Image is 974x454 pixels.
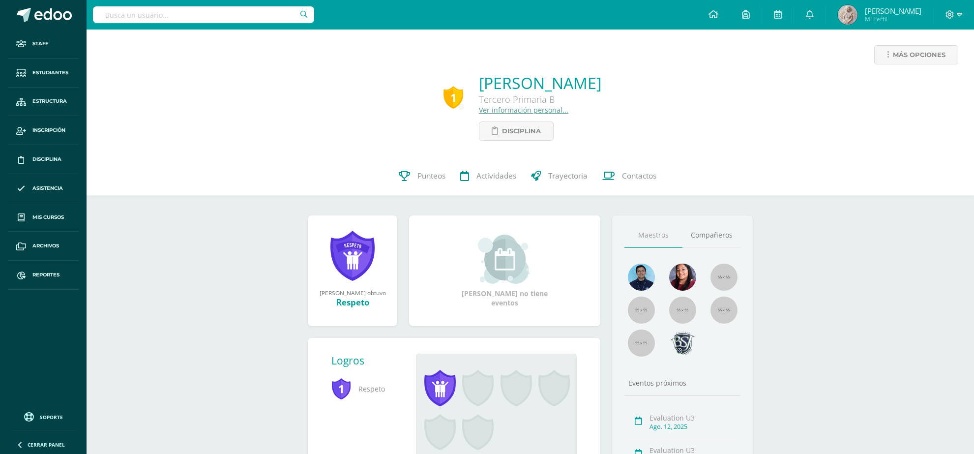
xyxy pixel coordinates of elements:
[456,235,554,307] div: [PERSON_NAME] no tiene eventos
[524,156,595,196] a: Trayectoria
[318,289,387,297] div: [PERSON_NAME] obtuvo
[476,171,516,181] span: Actividades
[628,330,655,357] img: 55x55
[669,297,696,324] img: 55x55
[32,184,63,192] span: Asistencia
[595,156,664,196] a: Contactos
[331,354,408,367] div: Logros
[32,242,59,250] span: Archivos
[417,171,445,181] span: Punteos
[8,59,79,88] a: Estudiantes
[8,145,79,174] a: Disciplina
[479,93,601,105] div: Tercero Primaria B
[649,413,738,423] div: Evaluation U3
[32,97,67,105] span: Estructura
[453,156,524,196] a: Actividades
[502,122,541,140] span: Disciplina
[32,126,65,134] span: Inscripción
[8,261,79,290] a: Reportes
[710,264,738,291] img: 55x55
[865,6,921,16] span: [PERSON_NAME]
[874,45,958,64] a: Más opciones
[93,6,314,23] input: Busca un usuario...
[838,5,857,25] img: 0721312b14301b3cebe5de6252ad211a.png
[624,223,682,248] a: Maestros
[8,30,79,59] a: Staff
[32,155,61,163] span: Disciplina
[331,375,400,402] span: Respeto
[443,86,463,109] div: 1
[649,423,738,431] div: Ago. 12, 2025
[8,116,79,145] a: Inscripción
[628,297,655,324] img: 55x55
[28,441,65,448] span: Cerrar panel
[479,105,568,115] a: Ver información personal...
[8,203,79,232] a: Mis cursos
[12,410,75,423] a: Soporte
[40,414,63,421] span: Soporte
[893,46,945,64] span: Más opciones
[32,40,48,48] span: Staff
[479,72,601,93] a: [PERSON_NAME]
[318,297,387,308] div: Respeto
[8,88,79,117] a: Estructura
[710,297,738,324] img: 55x55
[669,264,696,291] img: 793c0cca7fcd018feab202218d1df9f6.png
[865,15,921,23] span: Mi Perfil
[682,223,740,248] a: Compañeros
[8,174,79,203] a: Asistencia
[32,271,59,279] span: Reportes
[622,171,656,181] span: Contactos
[478,235,531,284] img: event_small.png
[628,264,655,291] img: 8f174f9ec83d682dfb8124fd4ef1c5f7.png
[32,213,64,221] span: Mis cursos
[32,69,68,77] span: Estudiantes
[391,156,453,196] a: Punteos
[548,171,588,181] span: Trayectoria
[8,232,79,261] a: Archivos
[331,377,351,400] span: 1
[624,378,740,388] div: Eventos próximos
[669,330,696,357] img: aec1a58076126aed1c7d7397611df606.png
[479,121,554,141] a: Disciplina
